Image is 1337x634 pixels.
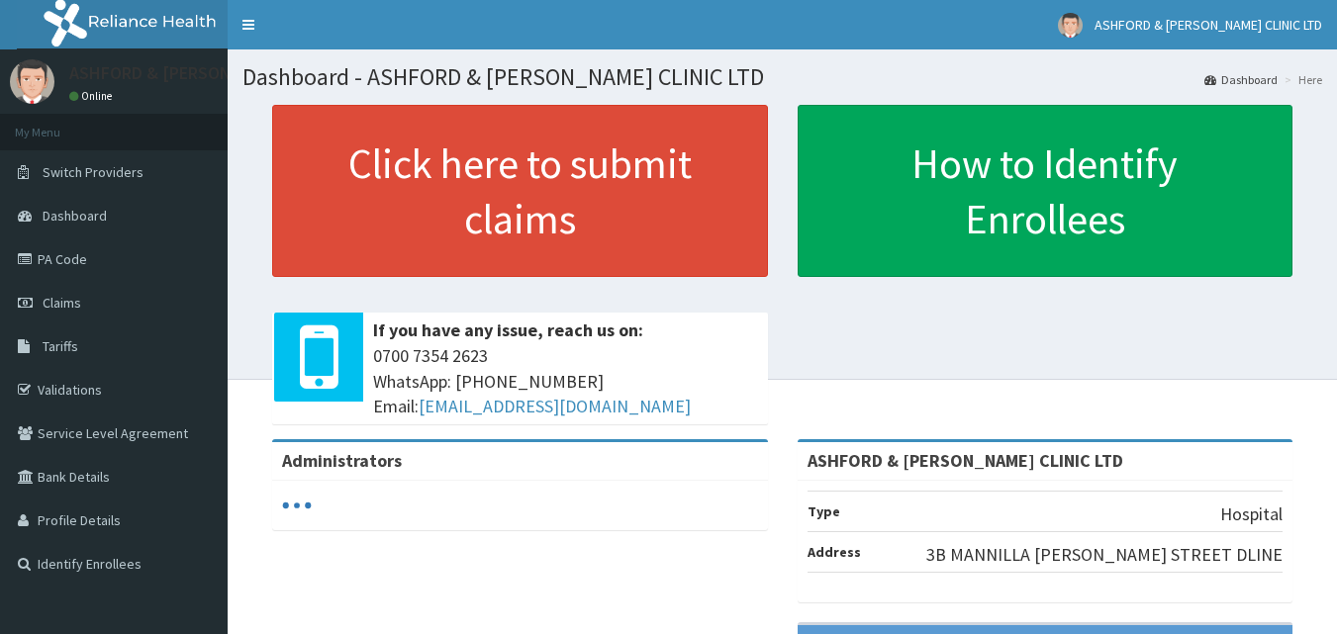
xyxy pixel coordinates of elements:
[69,64,379,82] p: ASHFORD & [PERSON_NAME] CLINIC LTD
[10,59,54,104] img: User Image
[242,64,1322,90] h1: Dashboard - ASHFORD & [PERSON_NAME] CLINIC LTD
[1058,13,1083,38] img: User Image
[1095,16,1322,34] span: ASHFORD & [PERSON_NAME] CLINIC LTD
[43,294,81,312] span: Claims
[419,395,691,417] a: [EMAIL_ADDRESS][DOMAIN_NAME]
[1204,71,1278,88] a: Dashboard
[1220,501,1283,527] p: Hospital
[926,542,1283,568] p: 3B MANNILLA [PERSON_NAME] STREET DLINE
[282,491,312,520] svg: audio-loading
[798,105,1293,277] a: How to Identify Enrollees
[272,105,768,277] a: Click here to submit claims
[282,449,402,472] b: Administrators
[373,318,643,341] b: If you have any issue, reach us on:
[808,449,1123,472] strong: ASHFORD & [PERSON_NAME] CLINIC LTD
[373,343,758,419] span: 0700 7354 2623 WhatsApp: [PHONE_NUMBER] Email:
[43,163,143,181] span: Switch Providers
[43,207,107,225] span: Dashboard
[69,89,117,103] a: Online
[808,502,840,520] b: Type
[1280,71,1322,88] li: Here
[808,543,861,561] b: Address
[43,337,78,355] span: Tariffs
